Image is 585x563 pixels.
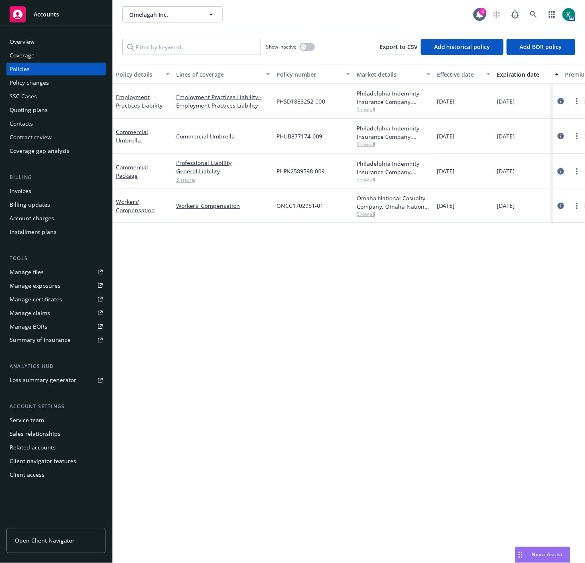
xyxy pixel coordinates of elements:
a: Contacts [6,117,106,130]
span: [DATE] [437,97,455,106]
span: Show all [357,211,431,217]
a: Report a Bug [507,6,523,22]
a: SSC Cases [6,90,106,103]
span: [DATE] [437,201,455,210]
span: Export to CSV [380,43,418,51]
div: Client navigator features [10,455,76,468]
a: Client navigator features [6,455,106,468]
span: Add BOR policy [520,43,562,51]
a: Related accounts [6,441,106,454]
a: Summary of insurance [6,334,106,347]
div: Billing updates [10,198,50,211]
div: Sales relationships [10,428,61,441]
a: Overview [6,35,106,48]
span: [DATE] [497,167,515,175]
a: Commercial Umbrella [176,132,270,140]
span: Manage exposures [6,279,106,292]
button: Effective date [434,65,494,84]
div: Manage files [10,266,44,278]
a: Policies [6,63,106,75]
div: Overview [10,35,35,48]
button: Omelagah Inc. [122,6,223,22]
a: more [572,201,582,211]
span: [DATE] [497,201,515,210]
a: Accounts [6,3,106,26]
div: Policy number [276,70,341,79]
a: Manage claims [6,307,106,319]
div: Tools [6,254,106,262]
a: circleInformation [556,131,566,141]
a: more [572,96,582,106]
div: Related accounts [10,441,56,454]
button: Add historical policy [421,39,504,55]
span: Add historical policy [434,43,490,51]
div: Analytics hub [6,363,106,371]
a: Workers' Compensation [176,201,270,210]
a: 3 more [176,175,270,184]
a: Switch app [544,6,560,22]
a: Employment Practices Liability - Employment Practices Liability [176,93,270,110]
div: Account settings [6,403,106,411]
div: Manage certificates [10,293,62,306]
button: Lines of coverage [173,65,273,84]
span: Nova Assist [532,551,564,558]
div: Policies [10,63,30,75]
input: Filter by keyword... [122,39,261,55]
span: ONCC1702951-01 [276,201,323,210]
a: circleInformation [556,167,566,176]
div: Drag to move [516,547,526,563]
a: Account charges [6,212,106,225]
div: 4 [479,8,486,15]
a: Manage files [6,266,106,278]
button: Policy details [113,65,173,84]
div: Contacts [10,117,33,130]
div: Philadelphia Indemnity Insurance Company, [GEOGRAPHIC_DATA] Insurance Companies [357,89,431,106]
a: General Liability [176,167,270,175]
div: Client access [10,469,45,482]
div: Philadelphia Indemnity Insurance Company, [GEOGRAPHIC_DATA] Insurance Companies [357,159,431,176]
div: Manage claims [10,307,50,319]
div: Philadelphia Indemnity Insurance Company, [GEOGRAPHIC_DATA] Insurance Companies [357,124,431,141]
a: Workers' Compensation [116,198,155,214]
div: Quoting plans [10,104,48,116]
span: Show all [357,106,431,113]
a: circleInformation [556,201,566,211]
span: [DATE] [497,132,515,140]
button: Add BOR policy [507,39,575,55]
a: Service team [6,414,106,427]
div: Service team [10,414,44,427]
a: Commercial Umbrella [116,128,148,144]
div: Market details [357,70,422,79]
span: Open Client Navigator [15,537,75,545]
div: Policy details [116,70,161,79]
span: Omelagah Inc. [129,10,199,19]
div: Account charges [10,212,54,225]
a: Employment Practices Liability [116,93,162,109]
a: more [572,167,582,176]
div: Summary of insurance [10,334,71,347]
a: Start snowing [489,6,505,22]
div: Omaha National Casualty Company, Omaha National Casualty Company [357,194,431,211]
a: Manage certificates [6,293,106,306]
span: Show inactive [266,43,297,50]
span: Show all [357,176,431,183]
a: Coverage gap analysis [6,144,106,157]
a: circleInformation [556,96,566,106]
div: Billing [6,173,106,181]
span: [DATE] [437,132,455,140]
a: Invoices [6,185,106,197]
div: Coverage gap analysis [10,144,69,157]
span: PHSD1883252-000 [276,97,325,106]
div: SSC Cases [10,90,37,103]
div: Installment plans [10,226,57,238]
a: Billing updates [6,198,106,211]
a: Search [526,6,542,22]
div: Manage exposures [10,279,61,292]
div: Expiration date [497,70,550,79]
a: Quoting plans [6,104,106,116]
a: more [572,131,582,141]
a: Policy changes [6,76,106,89]
a: Commercial Package [116,163,148,179]
div: Invoices [10,185,31,197]
div: Policy changes [10,76,49,89]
